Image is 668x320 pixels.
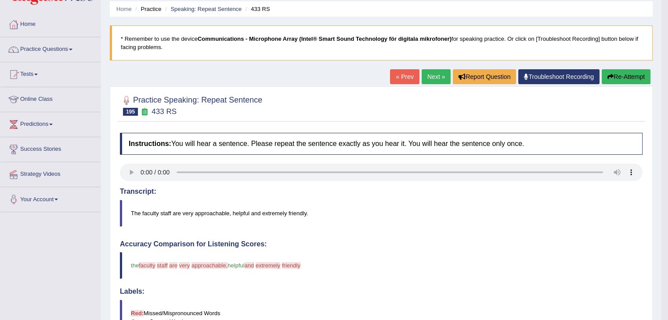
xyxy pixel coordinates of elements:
[0,62,101,84] a: Tests
[227,262,244,269] span: helpful
[0,87,101,109] a: Online Class
[602,69,650,84] button: Re-Attempt
[179,262,190,269] span: very
[133,5,161,13] li: Practice
[120,288,643,295] h4: Labels:
[0,112,101,134] a: Predictions
[140,108,149,116] small: Exam occurring question
[0,137,101,159] a: Success Stories
[0,187,101,209] a: Your Account
[120,200,643,227] blockquote: The faculty staff are very approachable, helpful and extremely friendly.
[139,262,155,269] span: faculty
[453,69,516,84] button: Report Question
[120,133,643,155] h4: You will hear a sentence. Please repeat the sentence exactly as you hear it. You will hear the se...
[390,69,419,84] a: « Prev
[110,25,653,60] blockquote: * Remember to use the device for speaking practice. Or click on [Troubleshoot Recording] button b...
[152,107,177,116] small: 433 RS
[243,5,270,13] li: 433 RS
[129,140,171,147] b: Instructions:
[0,37,101,59] a: Practice Questions
[256,262,280,269] span: extremely
[116,6,132,12] a: Home
[0,12,101,34] a: Home
[0,162,101,184] a: Strategy Videos
[131,310,144,316] b: Red:
[169,262,177,269] span: are
[123,108,138,116] span: 195
[198,36,451,42] b: Communications - Microphone Array (Intel® Smart Sound Technology för digitala mikrofoner)
[245,262,254,269] span: and
[120,240,643,248] h4: Accuracy Comparison for Listening Scores:
[422,69,451,84] a: Next »
[120,94,262,116] h2: Practice Speaking: Repeat Sentence
[170,6,242,12] a: Speaking: Repeat Sentence
[157,262,167,269] span: staff
[191,262,227,269] span: approachable,
[518,69,599,84] a: Troubleshoot Recording
[131,262,139,269] span: the
[282,262,300,269] span: friendly
[120,188,643,196] h4: Transcript:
